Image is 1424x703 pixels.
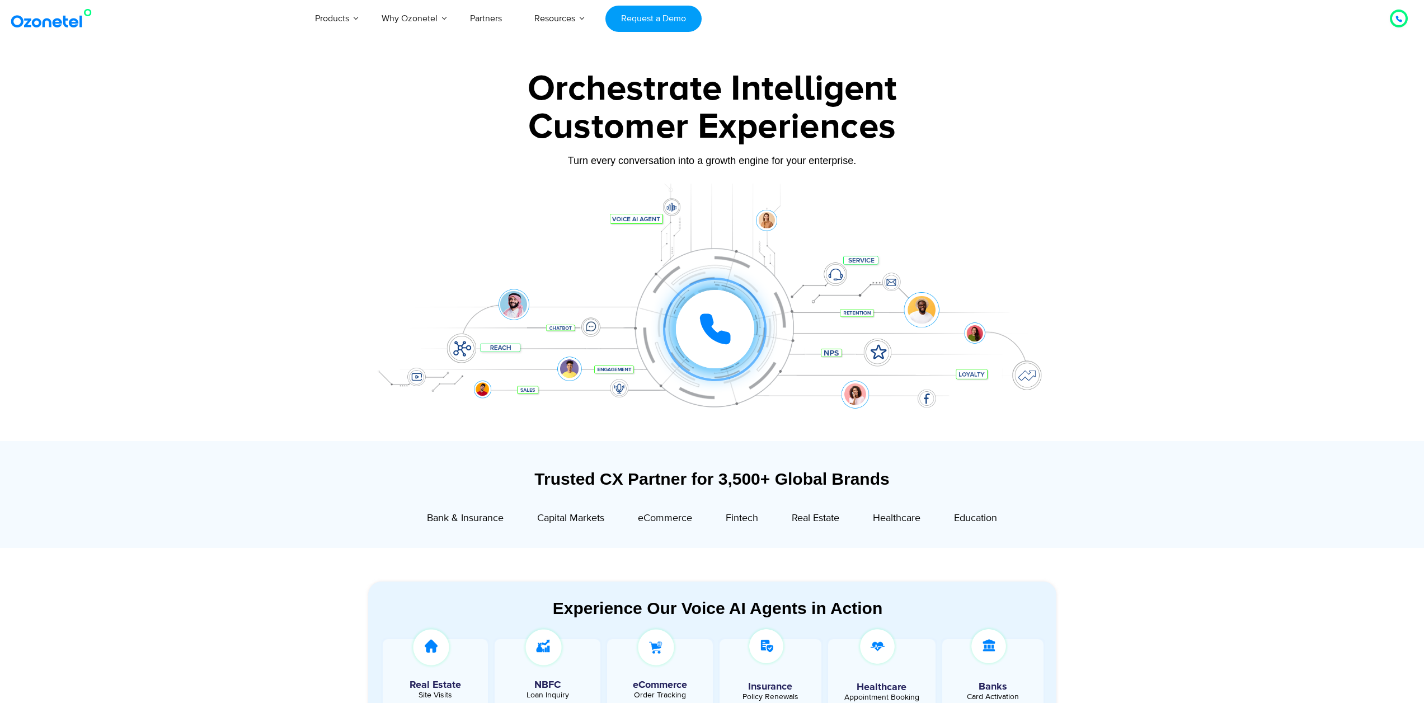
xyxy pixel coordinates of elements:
[948,682,1038,692] h5: Banks
[836,682,927,692] h5: Healthcare
[725,693,816,701] div: Policy Renewals
[368,469,1056,489] div: Trusted CX Partner for 3,500+ Global Brands
[792,512,839,524] span: Real Estate
[537,512,604,524] span: Capital Markets
[379,598,1056,618] div: Experience Our Voice AI Agents in Action
[638,511,692,529] a: eCommerce
[954,512,997,524] span: Education
[363,100,1062,154] div: Customer Experiences
[726,512,758,524] span: Fintech
[792,511,839,529] a: Real Estate
[427,511,504,529] a: Bank & Insurance
[363,154,1062,167] div: Turn every conversation into a growth engine for your enterprise.
[537,511,604,529] a: Capital Markets
[873,512,920,524] span: Healthcare
[726,511,758,529] a: Fintech
[613,680,707,690] h5: eCommerce
[500,691,595,699] div: Loan Inquiry
[427,512,504,524] span: Bank & Insurance
[388,691,483,699] div: Site Visits
[836,693,927,701] div: Appointment Booking
[363,71,1062,107] div: Orchestrate Intelligent
[638,512,692,524] span: eCommerce
[948,693,1038,701] div: Card Activation
[613,691,707,699] div: Order Tracking
[388,680,483,690] h5: Real Estate
[725,682,816,692] h5: Insurance
[500,680,595,690] h5: NBFC
[954,511,997,529] a: Education
[605,6,701,32] a: Request a Demo
[873,511,920,529] a: Healthcare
